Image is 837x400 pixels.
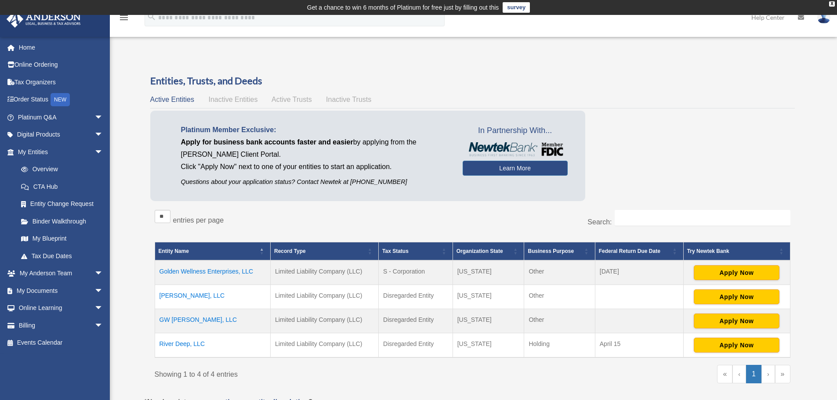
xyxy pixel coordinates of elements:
[12,195,112,213] a: Entity Change Request
[6,126,116,144] a: Digital Productsarrow_drop_down
[524,285,595,309] td: Other
[4,11,83,28] img: Anderson Advisors Platinum Portal
[12,247,112,265] a: Tax Due Dates
[12,178,112,195] a: CTA Hub
[467,142,563,156] img: NewtekBankLogoSM.png
[6,91,116,109] a: Order StatusNEW
[379,260,453,285] td: S - Corporation
[382,248,409,254] span: Tax Status
[687,246,777,256] div: Try Newtek Bank
[155,333,270,358] td: River Deep, LLC
[732,365,746,383] a: Previous
[6,299,116,317] a: Online Learningarrow_drop_down
[155,242,270,261] th: Entity Name: Activate to invert sorting
[829,1,835,7] div: close
[453,285,524,309] td: [US_STATE]
[94,126,112,144] span: arrow_drop_down
[379,242,453,261] th: Tax Status: Activate to sort
[595,260,683,285] td: [DATE]
[379,285,453,309] td: Disregarded Entity
[181,136,449,161] p: by applying from the [PERSON_NAME] Client Portal.
[270,260,378,285] td: Limited Liability Company (LLC)
[155,365,466,381] div: Showing 1 to 4 of 4 entries
[694,314,779,328] button: Apply Now
[453,309,524,333] td: [US_STATE]
[595,333,683,358] td: April 15
[119,15,129,23] a: menu
[587,218,612,226] label: Search:
[379,333,453,358] td: Disregarded Entity
[270,309,378,333] td: Limited Liability Company (LLC)
[155,260,270,285] td: Golden Wellness Enterprises, LLC
[503,2,530,13] a: survey
[307,2,499,13] div: Get a chance to win 6 months of Platinum for free just by filling out this
[463,161,568,176] a: Learn More
[463,124,568,138] span: In Partnership With...
[6,143,112,161] a: My Entitiesarrow_drop_down
[595,242,683,261] th: Federal Return Due Date: Activate to sort
[453,242,524,261] th: Organization State: Activate to sort
[524,242,595,261] th: Business Purpose: Activate to sort
[181,177,449,187] p: Questions about your application status? Contact Newtek at [PHONE_NUMBER]
[524,309,595,333] td: Other
[119,12,129,23] i: menu
[94,282,112,300] span: arrow_drop_down
[270,242,378,261] th: Record Type: Activate to sort
[208,96,257,103] span: Inactive Entities
[270,285,378,309] td: Limited Liability Company (LLC)
[457,248,503,254] span: Organization State
[181,124,449,136] p: Platinum Member Exclusive:
[12,213,112,230] a: Binder Walkthrough
[159,248,189,254] span: Entity Name
[6,334,116,352] a: Events Calendar
[12,161,108,178] a: Overview
[272,96,312,103] span: Active Trusts
[817,11,830,24] img: User Pic
[51,93,70,106] div: NEW
[270,333,378,358] td: Limited Liability Company (LLC)
[694,265,779,280] button: Apply Now
[717,365,732,383] a: First
[94,108,112,126] span: arrow_drop_down
[274,248,306,254] span: Record Type
[6,39,116,56] a: Home
[181,161,449,173] p: Click "Apply Now" next to one of your entities to start an application.
[599,248,660,254] span: Federal Return Due Date
[453,260,524,285] td: [US_STATE]
[524,260,595,285] td: Other
[746,365,761,383] a: 1
[150,96,194,103] span: Active Entities
[6,73,116,91] a: Tax Organizers
[694,338,779,353] button: Apply Now
[6,282,116,299] a: My Documentsarrow_drop_down
[6,265,116,282] a: My Anderson Teamarrow_drop_down
[173,216,224,224] label: entries per page
[181,138,353,146] span: Apply for business bank accounts faster and easier
[155,309,270,333] td: GW [PERSON_NAME], LLC
[12,230,112,248] a: My Blueprint
[524,333,595,358] td: Holding
[94,143,112,161] span: arrow_drop_down
[6,56,116,74] a: Online Ordering
[6,317,116,334] a: Billingarrow_drop_down
[94,317,112,335] span: arrow_drop_down
[326,96,371,103] span: Inactive Trusts
[155,285,270,309] td: [PERSON_NAME], LLC
[683,242,790,261] th: Try Newtek Bank : Activate to sort
[147,12,156,22] i: search
[379,309,453,333] td: Disregarded Entity
[94,299,112,317] span: arrow_drop_down
[6,108,116,126] a: Platinum Q&Aarrow_drop_down
[694,289,779,304] button: Apply Now
[94,265,112,283] span: arrow_drop_down
[150,74,795,88] h3: Entities, Trusts, and Deeds
[528,248,574,254] span: Business Purpose
[453,333,524,358] td: [US_STATE]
